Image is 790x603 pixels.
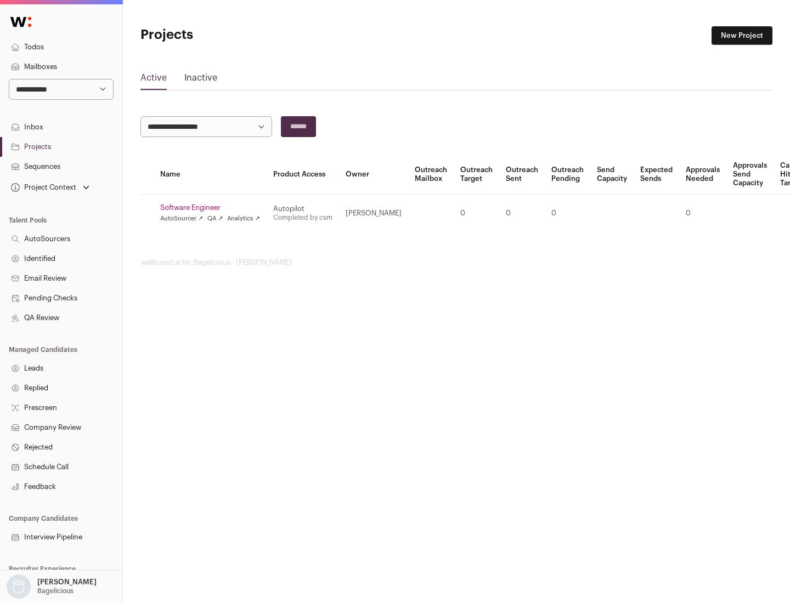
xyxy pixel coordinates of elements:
[160,214,203,223] a: AutoSourcer ↗
[4,574,99,599] button: Open dropdown
[545,155,590,195] th: Outreach Pending
[679,195,726,232] td: 0
[712,26,772,45] a: New Project
[726,155,774,195] th: Approvals Send Capacity
[140,71,167,89] a: Active
[37,587,74,595] p: Bagelicious
[499,155,545,195] th: Outreach Sent
[545,195,590,232] td: 0
[273,214,332,221] a: Completed by csm
[273,204,332,213] div: Autopilot
[339,195,408,232] td: [PERSON_NAME]
[140,26,351,44] h1: Projects
[679,155,726,195] th: Approvals Needed
[37,578,97,587] p: [PERSON_NAME]
[499,195,545,232] td: 0
[4,11,37,33] img: Wellfound
[7,574,31,599] img: nopic.png
[634,155,679,195] th: Expected Sends
[454,155,499,195] th: Outreach Target
[590,155,634,195] th: Send Capacity
[9,180,92,195] button: Open dropdown
[339,155,408,195] th: Owner
[9,183,76,192] div: Project Context
[154,155,267,195] th: Name
[140,258,772,267] footer: wellfound:ai for Bagelicious - [PERSON_NAME]
[267,155,339,195] th: Product Access
[184,71,217,89] a: Inactive
[454,195,499,232] td: 0
[207,214,223,223] a: QA ↗
[227,214,259,223] a: Analytics ↗
[408,155,454,195] th: Outreach Mailbox
[160,203,260,212] a: Software Engineer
